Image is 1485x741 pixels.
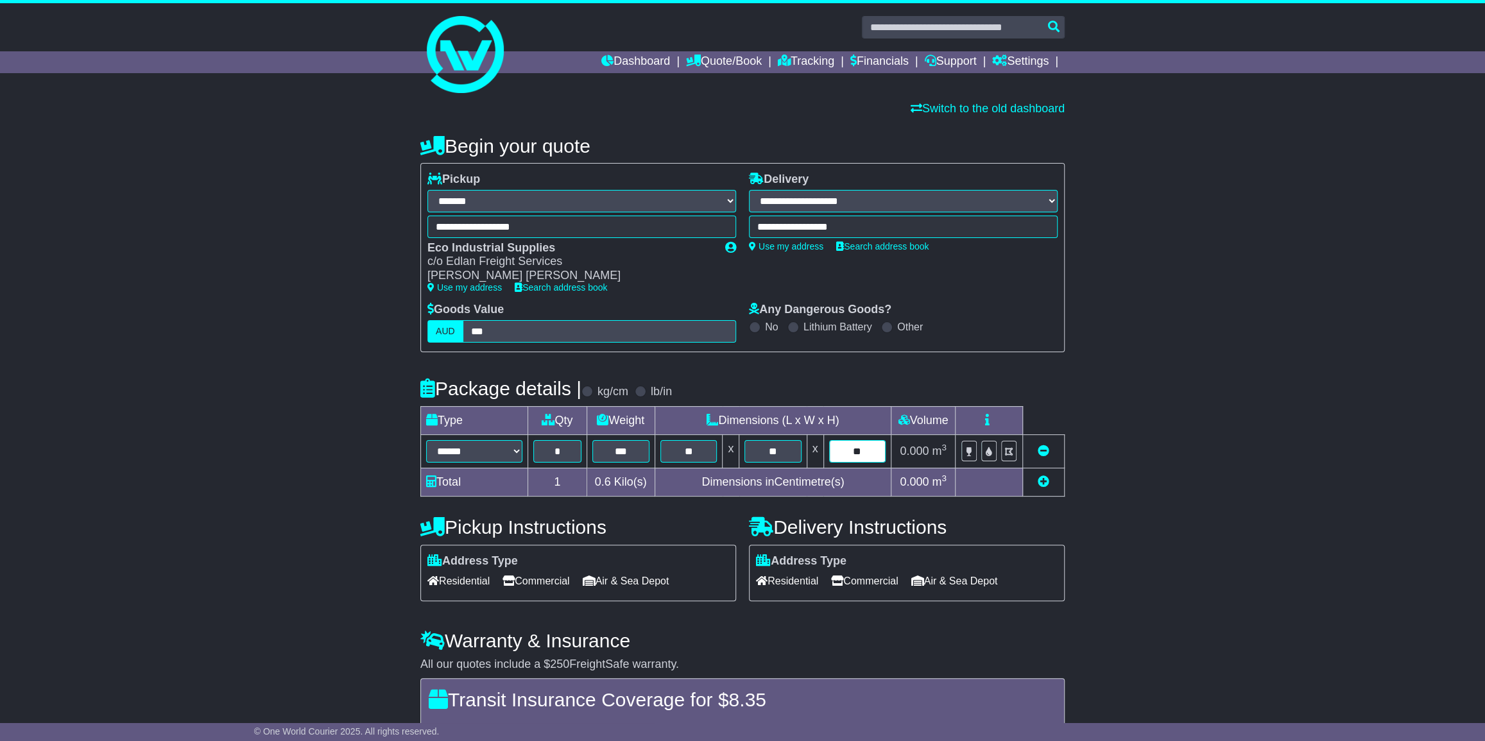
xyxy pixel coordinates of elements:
a: Search address book [515,282,607,293]
div: All our quotes include a $ FreightSafe warranty. [420,658,1065,672]
span: 250 [550,658,569,670]
span: m [932,475,947,488]
span: Air & Sea Depot [583,571,669,591]
td: Qty [528,406,587,434]
div: Eco Industrial Supplies [427,241,712,255]
label: Any Dangerous Goods? [749,303,891,317]
a: Add new item [1038,475,1049,488]
label: Address Type [427,554,518,568]
a: Tracking [778,51,834,73]
td: Dimensions (L x W x H) [655,406,891,434]
span: 0.6 [595,475,611,488]
label: Pickup [427,173,480,187]
a: Support [925,51,977,73]
h4: Delivery Instructions [749,516,1065,538]
a: Settings [992,51,1049,73]
a: Use my address [749,241,823,251]
td: Weight [587,406,655,434]
a: Financials [850,51,909,73]
span: Air & Sea Depot [911,571,998,591]
a: Quote/Book [686,51,762,73]
h4: Transit Insurance Coverage for $ [429,689,1056,710]
td: x [723,434,739,468]
span: 8.35 [728,689,766,710]
sup: 3 [941,443,947,452]
div: [PERSON_NAME] [PERSON_NAME] [427,269,712,283]
span: Commercial [502,571,569,591]
a: Remove this item [1038,445,1049,457]
span: Residential [427,571,490,591]
td: Dimensions in Centimetre(s) [655,468,891,496]
span: 0.000 [900,475,929,488]
h4: Warranty & Insurance [420,630,1065,651]
label: kg/cm [597,385,628,399]
td: Kilo(s) [587,468,655,496]
span: m [932,445,947,457]
span: © One World Courier 2025. All rights reserved. [254,726,440,737]
label: Lithium Battery [803,321,872,333]
div: c/o Edlan Freight Services [427,255,712,269]
label: lb/in [651,385,672,399]
span: 0.000 [900,445,929,457]
a: Switch to the old dashboard [911,102,1065,115]
td: Type [421,406,528,434]
sup: 3 [941,473,947,483]
td: Total [421,468,528,496]
label: Goods Value [427,303,504,317]
a: Search address book [836,241,929,251]
h4: Begin your quote [420,135,1065,157]
h4: Pickup Instructions [420,516,736,538]
label: Delivery [749,173,809,187]
td: 1 [528,468,587,496]
label: No [765,321,778,333]
td: Volume [891,406,955,434]
label: Other [897,321,923,333]
span: Commercial [831,571,898,591]
td: x [807,434,823,468]
a: Dashboard [601,51,670,73]
span: Residential [756,571,818,591]
label: AUD [427,320,463,343]
label: Address Type [756,554,846,568]
a: Use my address [427,282,502,293]
h4: Package details | [420,378,581,399]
